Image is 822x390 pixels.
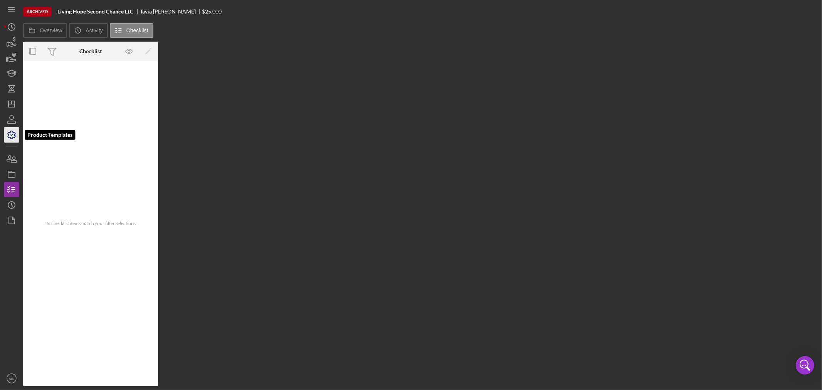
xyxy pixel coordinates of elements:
[796,356,814,375] div: Open Intercom Messenger
[44,221,137,226] span: No checklist items match your filter selections.
[69,23,108,38] button: Activity
[57,8,133,15] b: Living Hope Second Chance LLC
[40,27,62,34] label: Overview
[126,27,148,34] label: Checklist
[9,377,15,381] text: MK
[140,8,202,15] div: Tavia [PERSON_NAME]
[110,23,153,38] button: Checklist
[4,371,19,386] button: MK
[23,23,67,38] button: Overview
[79,48,102,54] div: Checklist
[23,7,51,17] div: Archived
[202,8,222,15] div: $25,000
[86,27,103,34] label: Activity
